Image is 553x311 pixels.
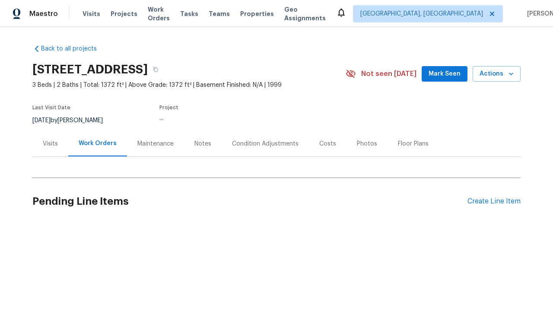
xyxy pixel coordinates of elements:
[422,66,467,82] button: Mark Seen
[148,62,163,77] button: Copy Address
[209,10,230,18] span: Teams
[29,10,58,18] span: Maestro
[111,10,137,18] span: Projects
[361,70,416,78] span: Not seen [DATE]
[137,140,174,148] div: Maintenance
[319,140,336,148] div: Costs
[32,115,113,126] div: by [PERSON_NAME]
[32,44,115,53] a: Back to all projects
[240,10,274,18] span: Properties
[43,140,58,148] div: Visits
[467,197,521,206] div: Create Line Item
[32,81,346,89] span: 3 Beds | 2 Baths | Total: 1372 ft² | Above Grade: 1372 ft² | Basement Finished: N/A | 1999
[32,181,467,222] h2: Pending Line Items
[83,10,100,18] span: Visits
[32,105,70,110] span: Last Visit Date
[284,5,326,22] span: Geo Assignments
[473,66,521,82] button: Actions
[357,140,377,148] div: Photos
[398,140,429,148] div: Floor Plans
[32,117,51,124] span: [DATE]
[32,65,148,74] h2: [STREET_ADDRESS]
[159,105,178,110] span: Project
[360,10,483,18] span: [GEOGRAPHIC_DATA], [GEOGRAPHIC_DATA]
[480,69,514,79] span: Actions
[180,11,198,17] span: Tasks
[79,139,117,148] div: Work Orders
[429,69,461,79] span: Mark Seen
[194,140,211,148] div: Notes
[232,140,299,148] div: Condition Adjustments
[159,115,325,121] div: ...
[148,5,170,22] span: Work Orders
